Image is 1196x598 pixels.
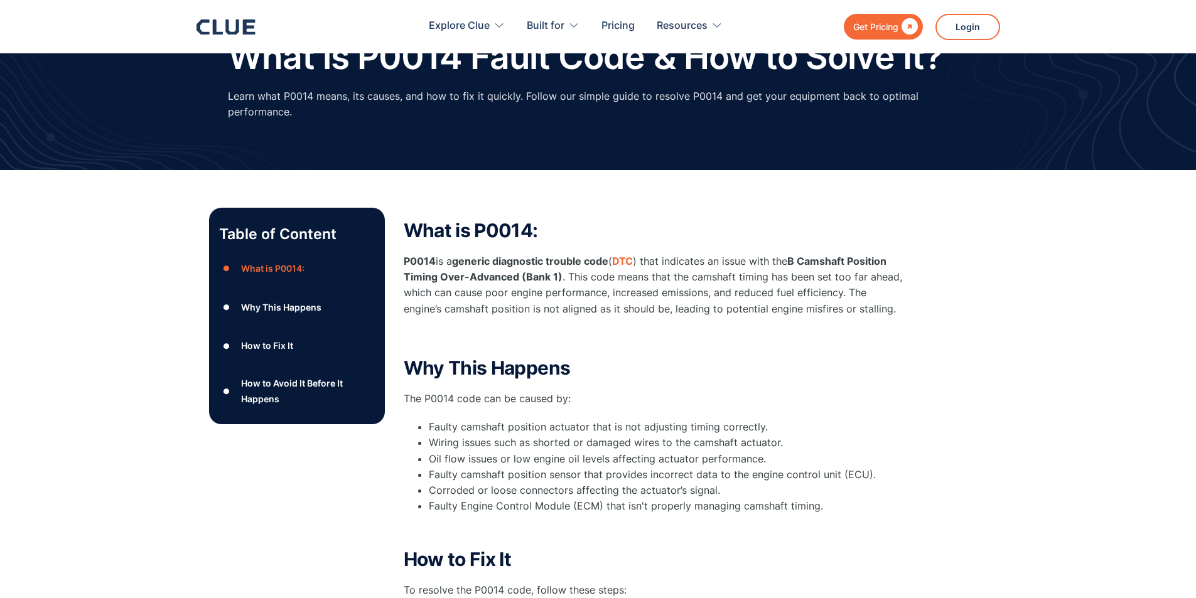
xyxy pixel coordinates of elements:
[404,356,571,379] strong: Why This Happens
[429,419,906,435] li: Faulty camshaft position actuator that is not adjusting timing correctly.
[527,6,579,46] div: Built for
[404,255,436,267] strong: P0014
[219,259,375,278] a: ●What is P0014:
[404,329,906,345] p: ‍
[241,338,293,353] div: How to Fix It
[404,548,512,570] strong: How to Fix It
[241,375,374,407] div: How to Avoid It Before It Happens
[219,382,234,400] div: ●
[228,38,943,76] h1: What is P0014 Fault Code & How to Solve It?
[219,336,375,355] a: ●How to Fix It
[228,88,969,120] p: Learn what P0014 means, its causes, and how to fix it quickly. Follow our simple guide to resolve...
[429,6,490,46] div: Explore Clue
[898,19,918,35] div: 
[429,467,906,483] li: Faulty camshaft position sensor that provides incorrect data to the engine control unit (ECU).
[452,255,608,267] strong: generic diagnostic trouble code
[429,483,906,498] li: Corroded or loose connectors affecting the actuator’s signal.
[429,451,906,467] li: Oil flow issues or low engine oil levels affecting actuator performance.
[241,299,321,315] div: Why This Happens
[844,14,923,40] a: Get Pricing
[429,435,906,451] li: Wiring issues such as shorted or damaged wires to the camshaft actuator.
[935,14,1000,40] a: Login
[219,224,375,244] p: Table of Content
[219,375,375,407] a: ●How to Avoid It Before It Happens
[219,336,234,355] div: ●
[612,255,633,267] a: DTC
[404,391,906,407] p: The P0014 code can be caused by:
[601,6,635,46] a: Pricing
[657,6,723,46] div: Resources
[241,260,304,276] div: What is P0014:
[429,498,906,514] li: Faulty Engine Control Module (ECM) that isn't properly managing camshaft timing.
[219,298,375,317] a: ●Why This Happens
[404,219,538,242] strong: What is P0014:
[219,259,234,278] div: ●
[404,582,906,598] p: To resolve the P0014 code, follow these steps:
[527,6,564,46] div: Built for
[404,520,906,536] p: ‍
[657,6,708,46] div: Resources
[219,298,234,317] div: ●
[404,254,906,317] p: is a ( ) that indicates an issue with the . This code means that the camshaft timing has been set...
[853,19,898,35] div: Get Pricing
[429,6,505,46] div: Explore Clue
